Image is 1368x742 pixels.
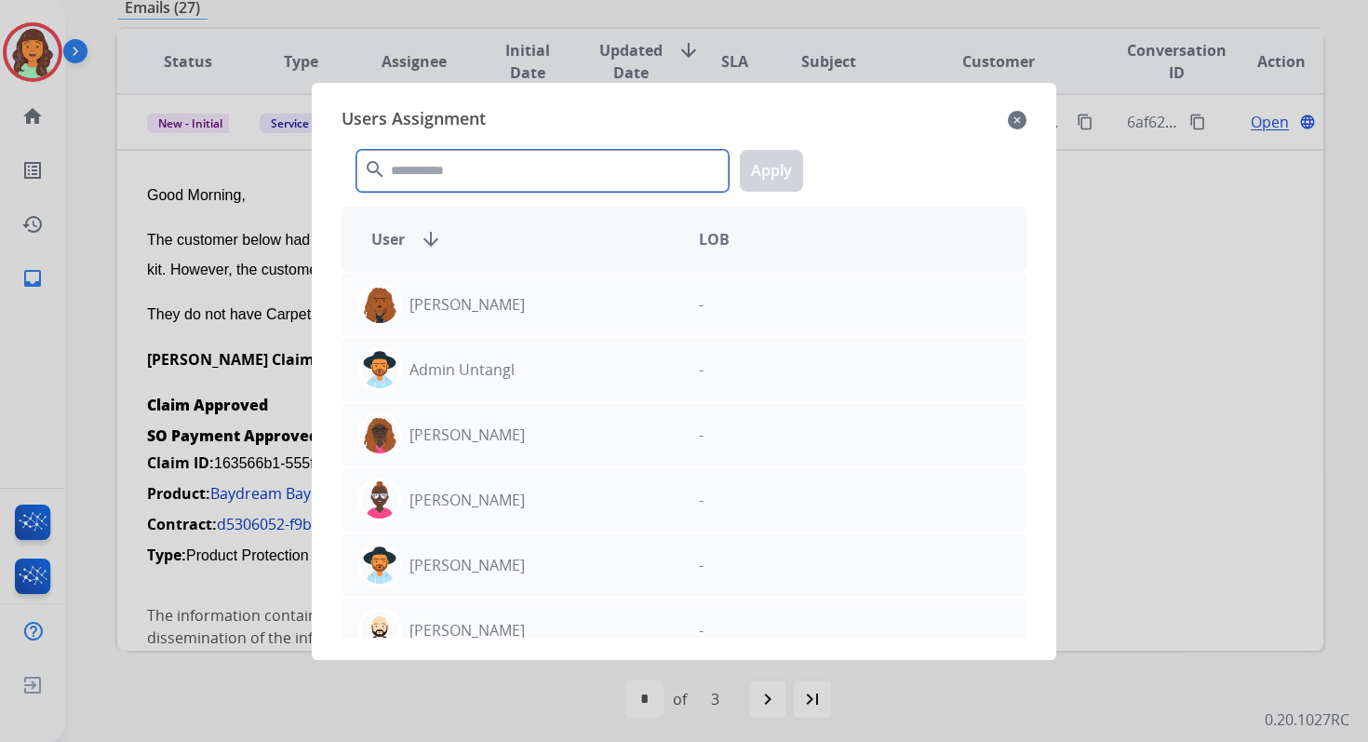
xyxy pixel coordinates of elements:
[1008,109,1026,131] mat-icon: close
[364,158,386,181] mat-icon: search
[409,358,515,381] p: Admin Untangl
[699,293,704,316] p: -
[699,228,730,250] span: LOB
[699,619,704,641] p: -
[409,489,525,511] p: [PERSON_NAME]
[699,489,704,511] p: -
[356,228,684,250] div: User
[409,554,525,576] p: [PERSON_NAME]
[409,619,525,641] p: [PERSON_NAME]
[342,105,486,135] span: Users Assignment
[699,424,704,446] p: -
[740,150,803,192] button: Apply
[409,424,525,446] p: [PERSON_NAME]
[409,293,525,316] p: [PERSON_NAME]
[699,554,704,576] p: -
[420,228,442,250] mat-icon: arrow_downward
[699,358,704,381] p: -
